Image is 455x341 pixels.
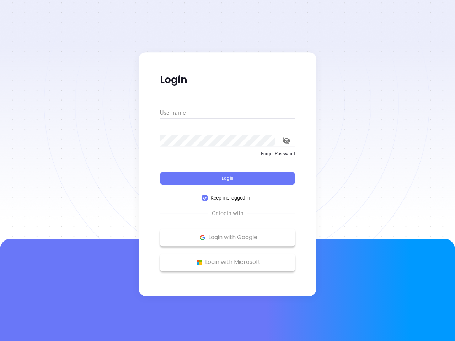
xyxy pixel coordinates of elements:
button: Google Logo Login with Google [160,228,295,246]
button: Login [160,172,295,185]
span: Login [221,175,234,181]
button: Microsoft Logo Login with Microsoft [160,253,295,271]
p: Login with Microsoft [164,257,291,267]
p: Login with Google [164,232,291,243]
span: Or login with [208,209,247,218]
img: Google Logo [198,233,207,242]
img: Microsoft Logo [195,258,204,267]
span: Keep me logged in [208,194,253,202]
a: Forgot Password [160,150,295,163]
p: Forgot Password [160,150,295,157]
p: Login [160,74,295,86]
button: toggle password visibility [278,132,295,149]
